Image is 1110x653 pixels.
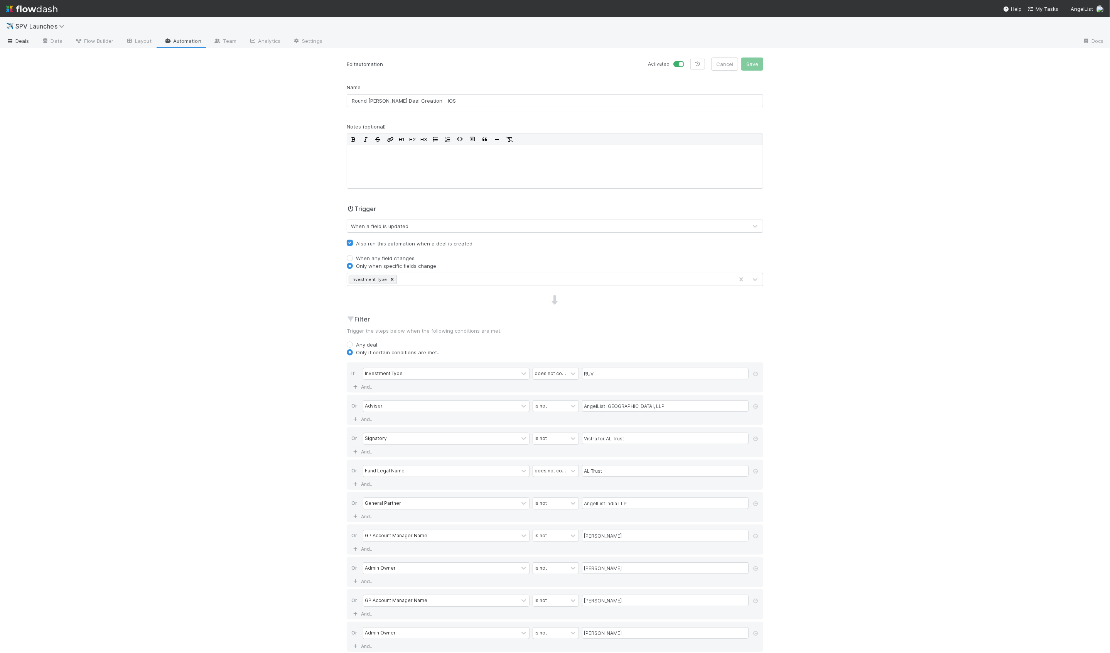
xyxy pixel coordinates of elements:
div: does not contain [535,370,566,377]
p: Trigger the steps below when the following conditions are met. [347,327,763,335]
div: If [351,368,363,381]
div: is not [535,403,547,409]
button: Remove Format [503,134,516,145]
span: AngelList [1071,6,1093,12]
div: Or [351,465,363,479]
div: When a field is updated [351,222,408,230]
label: Also run this automation when a deal is created [356,239,472,248]
div: Or [351,595,363,608]
h2: Trigger [347,204,376,213]
div: Or [351,530,363,543]
p: Edit automation [347,58,549,70]
a: And.. [351,511,376,522]
button: Code [454,134,466,145]
button: Edit Link [384,134,396,145]
div: Signatory [365,435,387,442]
a: Layout [120,36,158,48]
label: When any field changes [356,254,415,262]
div: Or [351,497,363,511]
div: Adviser [365,403,383,409]
button: Code Block [466,134,479,145]
label: Only when specific fields change [356,262,436,270]
div: General Partner [365,500,401,507]
div: Investment Type [349,275,388,284]
a: Team [207,36,243,48]
a: And.. [351,381,376,392]
button: Ordered List [442,134,454,145]
button: Blockquote [479,134,491,145]
div: is not [535,532,547,539]
a: Automation [158,36,207,48]
button: Save [741,58,763,71]
div: Fund Legal Name [365,467,405,474]
label: Only if certain conditions are met... [356,348,440,356]
div: Or [351,562,363,576]
a: Settings [287,36,329,48]
div: Admin Owner [365,629,396,636]
span: My Tasks [1028,6,1058,12]
div: is not [535,565,547,572]
div: is not [535,629,547,636]
button: H1 [396,134,407,145]
a: And.. [351,608,376,619]
img: logo-inverted-e16ddd16eac7371096b0.svg [6,2,57,15]
a: Flow Builder [69,36,120,48]
div: Or [351,433,363,446]
div: Help [1003,5,1022,13]
small: Activated [648,61,670,68]
label: Name [347,83,361,91]
button: Cancel [711,58,738,71]
div: does not contain [535,467,566,474]
button: H2 [407,134,418,145]
a: And.. [351,641,376,652]
label: Notes (optional) [347,123,386,130]
a: And.. [351,446,376,457]
span: ✈️ [6,23,14,29]
button: Italic [359,134,372,145]
div: is not [535,500,547,507]
button: Strikethrough [372,134,384,145]
button: Bullet List [429,134,442,145]
a: My Tasks [1028,5,1058,13]
button: Bold [347,134,359,145]
div: GP Account Manager Name [365,532,427,539]
h2: Filter [347,315,763,324]
button: H3 [418,134,429,145]
div: GP Account Manager Name [365,597,427,604]
a: Docs [1076,36,1110,48]
img: avatar_04f2f553-352a-453f-b9fb-c6074dc60769.png [1096,5,1104,13]
a: And.. [351,543,376,555]
div: Admin Owner [365,565,396,572]
a: And.. [351,414,376,425]
div: Or [351,400,363,414]
div: Or [351,627,363,641]
span: Deals [6,37,29,45]
div: is not [535,597,547,604]
a: Analytics [243,36,287,48]
a: And.. [351,479,376,490]
span: Flow Builder [75,37,113,45]
button: Horizontal Rule [491,134,503,145]
a: And.. [351,576,376,587]
span: SPV Launches [15,22,68,30]
div: Investment Type [365,370,403,377]
div: is not [535,435,547,442]
a: Data [35,36,69,48]
label: Any deal [356,341,377,348]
